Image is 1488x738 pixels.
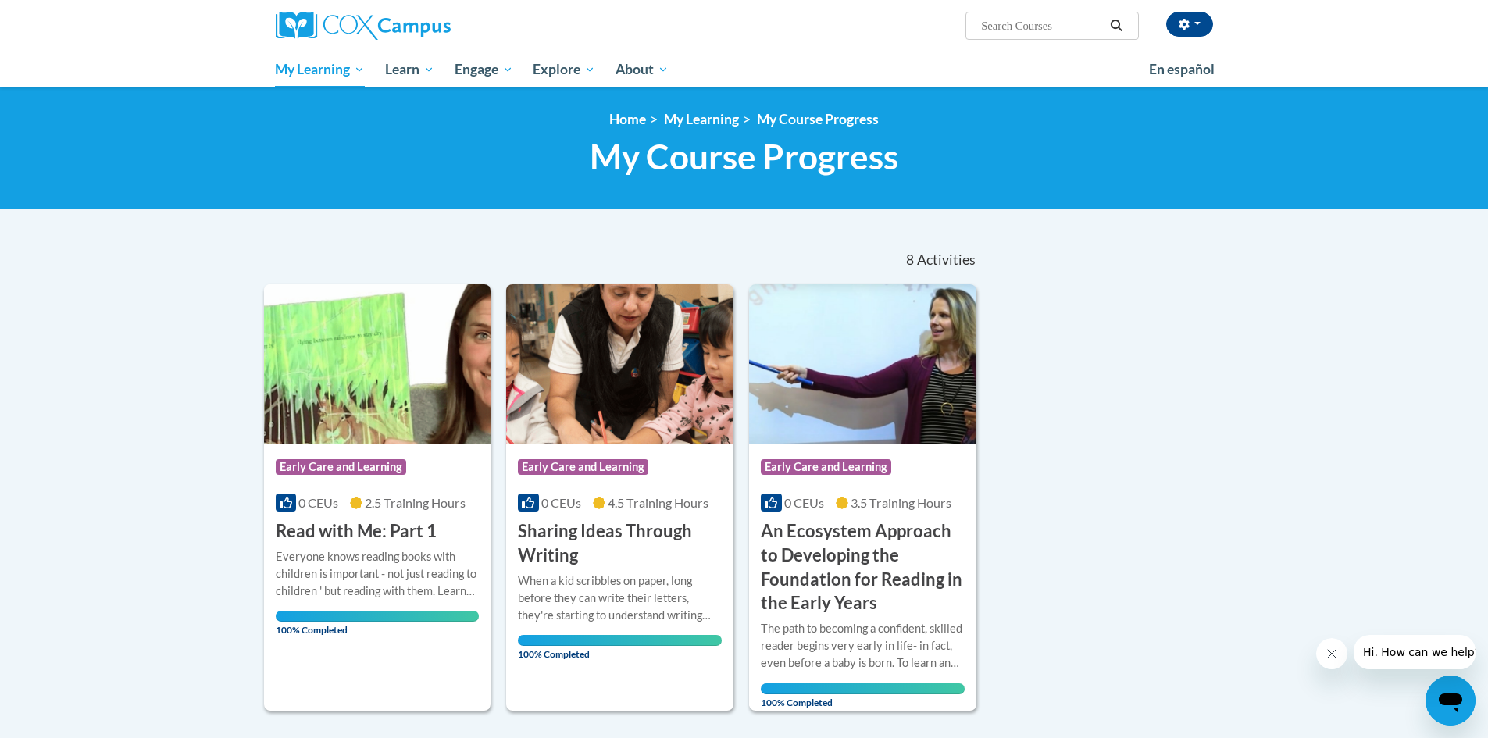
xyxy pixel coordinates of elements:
[1139,53,1225,86] a: En español
[276,12,451,40] img: Cox Campus
[1149,61,1215,77] span: En español
[518,635,722,660] span: 100% Completed
[616,60,669,79] span: About
[276,12,573,40] a: Cox Campus
[385,60,434,79] span: Learn
[276,548,480,600] div: Everyone knows reading books with children is important - not just reading to children ' but read...
[590,136,898,177] span: My Course Progress
[906,251,914,269] span: 8
[275,60,365,79] span: My Learning
[523,52,605,87] a: Explore
[518,572,722,624] div: When a kid scribbles on paper, long before they can write their letters, they're starting to unde...
[264,284,491,444] img: Course Logo
[506,284,733,444] img: Course Logo
[1166,12,1213,37] button: Account Settings
[761,519,965,615] h3: An Ecosystem Approach to Developing the Foundation for Reading in the Early Years
[851,495,951,510] span: 3.5 Training Hours
[761,683,965,708] span: 100% Completed
[444,52,523,87] a: Engage
[749,284,976,711] a: Course LogoEarly Care and Learning0 CEUs3.5 Training Hours An Ecosystem Approach to Developing th...
[375,52,444,87] a: Learn
[757,111,879,127] a: My Course Progress
[518,635,722,646] div: Your progress
[518,519,722,568] h3: Sharing Ideas Through Writing
[518,459,648,475] span: Early Care and Learning
[276,459,406,475] span: Early Care and Learning
[917,251,976,269] span: Activities
[664,111,739,127] a: My Learning
[252,52,1236,87] div: Main menu
[365,495,466,510] span: 2.5 Training Hours
[1316,638,1347,669] iframe: Close message
[533,60,595,79] span: Explore
[276,611,480,622] div: Your progress
[609,111,646,127] a: Home
[276,519,437,544] h3: Read with Me: Part 1
[761,459,891,475] span: Early Care and Learning
[608,495,708,510] span: 4.5 Training Hours
[455,60,513,79] span: Engage
[980,16,1104,35] input: Search Courses
[761,620,965,672] div: The path to becoming a confident, skilled reader begins very early in life- in fact, even before ...
[506,284,733,711] a: Course LogoEarly Care and Learning0 CEUs4.5 Training Hours Sharing Ideas Through WritingWhen a ki...
[784,495,824,510] span: 0 CEUs
[541,495,581,510] span: 0 CEUs
[605,52,679,87] a: About
[9,11,127,23] span: Hi. How can we help?
[1104,16,1128,35] button: Search
[1426,676,1476,726] iframe: Button to launch messaging window
[276,611,480,636] span: 100% Completed
[298,495,338,510] span: 0 CEUs
[749,284,976,444] img: Course Logo
[1354,635,1476,669] iframe: Message from company
[264,284,491,711] a: Course LogoEarly Care and Learning0 CEUs2.5 Training Hours Read with Me: Part 1Everyone knows rea...
[266,52,376,87] a: My Learning
[761,683,965,694] div: Your progress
